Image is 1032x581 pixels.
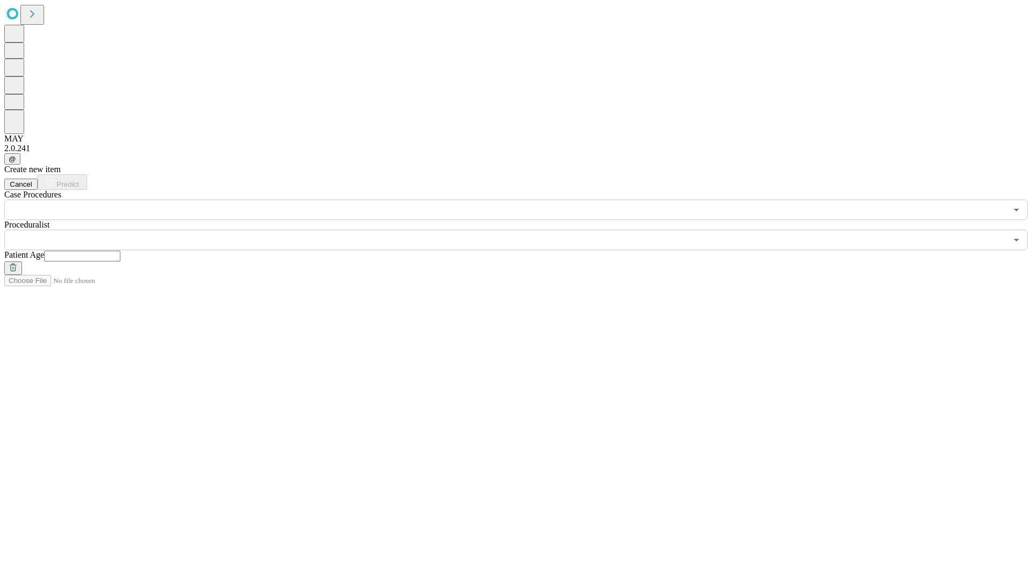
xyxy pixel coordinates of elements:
[4,153,20,165] button: @
[4,190,61,199] span: Scheduled Procedure
[4,250,44,259] span: Patient Age
[4,220,49,229] span: Proceduralist
[38,174,87,190] button: Predict
[4,134,1028,144] div: MAY
[4,179,38,190] button: Cancel
[1009,202,1024,217] button: Open
[9,155,16,163] span: @
[4,144,1028,153] div: 2.0.241
[56,180,78,188] span: Predict
[10,180,32,188] span: Cancel
[4,165,61,174] span: Create new item
[1009,232,1024,247] button: Open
